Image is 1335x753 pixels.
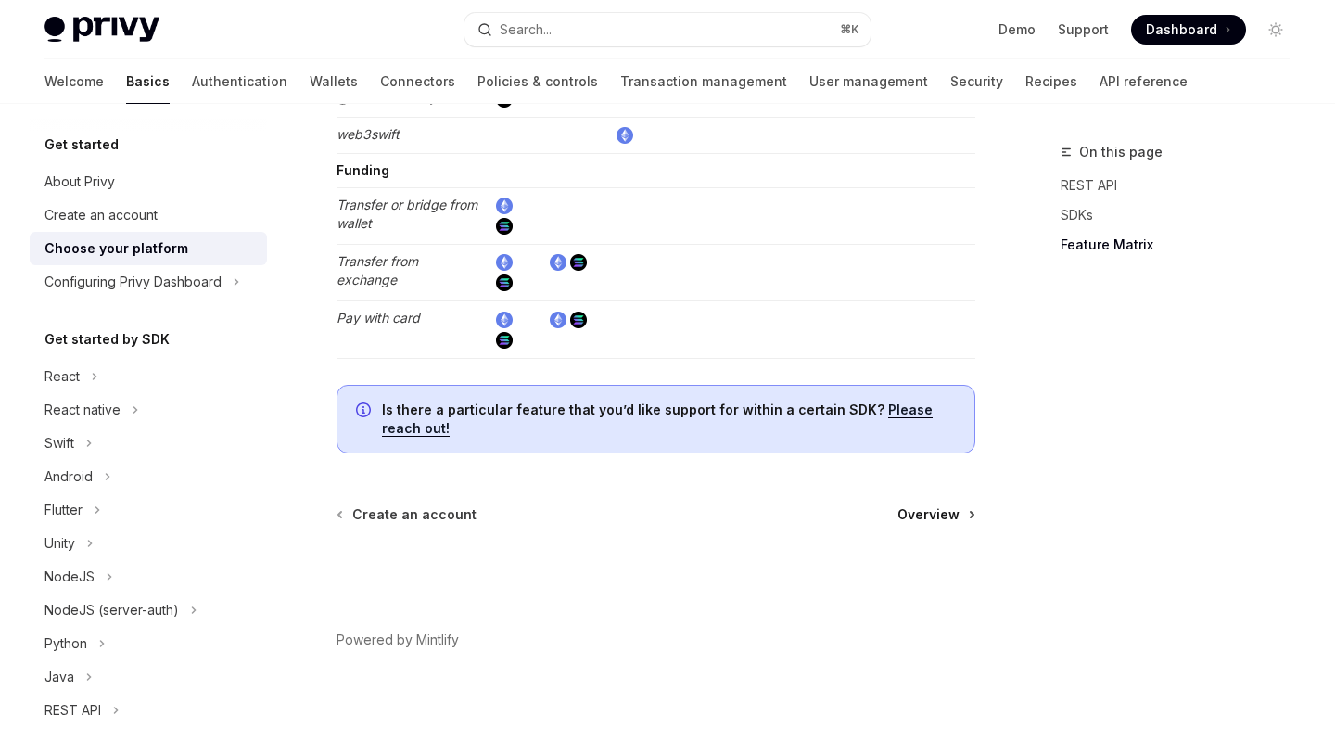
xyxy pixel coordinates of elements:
[1131,15,1246,45] a: Dashboard
[30,232,267,265] a: Choose your platform
[382,402,933,437] a: Please reach out!
[1079,141,1163,163] span: On this page
[44,399,121,421] div: React native
[352,505,477,524] span: Create an account
[1100,59,1188,104] a: API reference
[570,254,587,271] img: solana.png
[310,59,358,104] a: Wallets
[44,59,104,104] a: Welcome
[44,632,87,655] div: Python
[44,599,179,621] div: NodeJS (server-auth)
[44,532,75,555] div: Unity
[44,499,83,521] div: Flutter
[44,134,119,156] h5: Get started
[44,432,74,454] div: Swift
[44,328,170,351] h5: Get started by SDK
[617,127,633,144] img: ethereum.png
[998,20,1036,39] a: Demo
[337,197,477,231] em: Transfer or bridge from wallet
[356,402,375,421] svg: Info
[897,505,960,524] span: Overview
[550,254,566,271] img: ethereum.png
[337,253,418,287] em: Transfer from exchange
[496,198,513,214] img: ethereum.png
[44,204,158,226] div: Create an account
[337,310,420,325] em: Pay with card
[44,17,159,43] img: light logo
[337,162,389,178] strong: Funding
[380,59,455,104] a: Connectors
[500,19,552,41] div: Search...
[192,59,287,104] a: Authentication
[620,59,787,104] a: Transaction management
[840,22,859,37] span: ⌘ K
[496,218,513,235] img: solana.png
[570,312,587,328] img: solana.png
[1061,171,1305,200] a: REST API
[809,59,928,104] a: User management
[950,59,1003,104] a: Security
[44,271,222,293] div: Configuring Privy Dashboard
[1025,59,1077,104] a: Recipes
[44,666,74,688] div: Java
[30,165,267,198] a: About Privy
[496,274,513,291] img: solana.png
[464,13,870,46] button: Search...⌘K
[496,254,513,271] img: ethereum.png
[30,198,267,232] a: Create an account
[1058,20,1109,39] a: Support
[897,505,973,524] a: Overview
[550,312,566,328] img: ethereum.png
[44,466,93,488] div: Android
[1061,200,1305,230] a: SDKs
[44,171,115,193] div: About Privy
[1261,15,1290,45] button: Toggle dark mode
[44,699,101,721] div: REST API
[44,566,95,588] div: NodeJS
[496,312,513,328] img: ethereum.png
[382,402,884,417] strong: Is there a particular feature that you’d like support for within a certain SDK?
[337,631,459,649] a: Powered by Mintlify
[1061,230,1305,260] a: Feature Matrix
[338,505,477,524] a: Create an account
[126,59,170,104] a: Basics
[496,332,513,349] img: solana.png
[337,126,400,142] em: web3swift
[44,237,188,260] div: Choose your platform
[44,365,80,388] div: React
[477,59,598,104] a: Policies & controls
[1146,20,1217,39] span: Dashboard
